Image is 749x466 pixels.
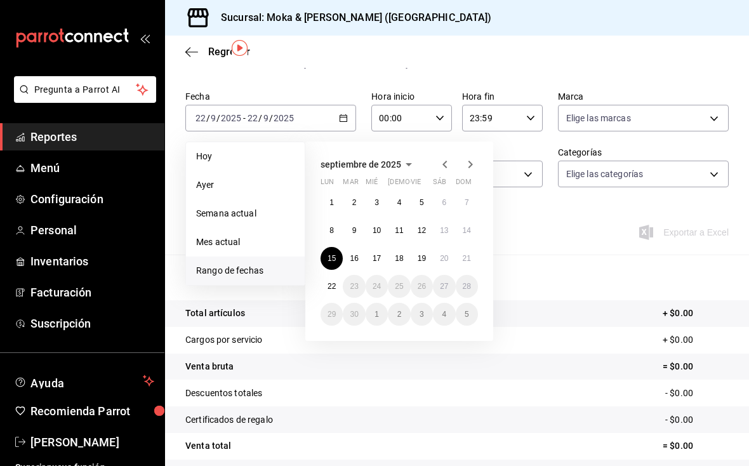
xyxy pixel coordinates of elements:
[366,178,378,191] abbr: miércoles
[328,254,336,263] abbr: 15 de septiembre de 2025
[247,113,258,123] input: --
[30,434,154,451] span: [PERSON_NAME]
[388,275,410,298] button: 25 de septiembre de 2025
[30,253,154,270] span: Inventarios
[343,191,365,214] button: 2 de septiembre de 2025
[663,360,729,373] p: = $0.00
[328,282,336,291] abbr: 22 de septiembre de 2025
[665,387,729,400] p: - $0.00
[329,226,334,235] abbr: 8 de septiembre de 2025
[433,303,455,326] button: 4 de octubre de 2025
[185,46,250,58] button: Regresar
[34,83,136,97] span: Pregunta a Parrot AI
[433,178,446,191] abbr: sábado
[329,198,334,207] abbr: 1 de septiembre de 2025
[328,310,336,319] abbr: 29 de septiembre de 2025
[196,178,295,192] span: Ayer
[366,303,388,326] button: 1 de octubre de 2025
[343,219,365,242] button: 9 de septiembre de 2025
[210,113,216,123] input: --
[374,310,379,319] abbr: 1 de octubre de 2025
[433,219,455,242] button: 13 de septiembre de 2025
[442,310,446,319] abbr: 4 de octubre de 2025
[30,190,154,208] span: Configuración
[352,198,357,207] abbr: 2 de septiembre de 2025
[343,178,358,191] abbr: martes
[418,282,426,291] abbr: 26 de septiembre de 2025
[30,159,154,176] span: Menú
[185,333,263,347] p: Cargos por servicio
[373,254,381,263] abbr: 17 de septiembre de 2025
[433,275,455,298] button: 27 de septiembre de 2025
[140,33,150,43] button: open_drawer_menu
[463,254,471,263] abbr: 21 de septiembre de 2025
[196,264,295,277] span: Rango de fechas
[440,282,448,291] abbr: 27 de septiembre de 2025
[411,275,433,298] button: 26 de septiembre de 2025
[411,178,421,191] abbr: viernes
[388,219,410,242] button: 11 de septiembre de 2025
[343,303,365,326] button: 30 de septiembre de 2025
[663,333,729,347] p: + $0.00
[185,387,262,400] p: Descuentos totales
[321,157,416,172] button: septiembre de 2025
[350,254,358,263] abbr: 16 de septiembre de 2025
[395,226,403,235] abbr: 11 de septiembre de 2025
[350,282,358,291] abbr: 23 de septiembre de 2025
[388,303,410,326] button: 2 de octubre de 2025
[420,198,424,207] abbr: 5 de septiembre de 2025
[366,247,388,270] button: 17 de septiembre de 2025
[374,198,379,207] abbr: 3 de septiembre de 2025
[663,439,729,453] p: = $0.00
[195,113,206,123] input: --
[371,92,452,101] label: Hora inicio
[196,207,295,220] span: Semana actual
[321,275,343,298] button: 22 de septiembre de 2025
[411,247,433,270] button: 19 de septiembre de 2025
[352,226,357,235] abbr: 9 de septiembre de 2025
[420,310,424,319] abbr: 3 de octubre de 2025
[411,191,433,214] button: 5 de septiembre de 2025
[456,247,478,270] button: 21 de septiembre de 2025
[321,303,343,326] button: 29 de septiembre de 2025
[220,113,242,123] input: ----
[558,92,729,101] label: Marca
[30,128,154,145] span: Reportes
[418,254,426,263] abbr: 19 de septiembre de 2025
[196,150,295,163] span: Hoy
[321,191,343,214] button: 1 de septiembre de 2025
[343,247,365,270] button: 16 de septiembre de 2025
[388,178,463,191] abbr: jueves
[185,439,231,453] p: Venta total
[30,222,154,239] span: Personal
[442,198,446,207] abbr: 6 de septiembre de 2025
[9,92,156,105] a: Pregunta a Parrot AI
[366,219,388,242] button: 10 de septiembre de 2025
[397,198,402,207] abbr: 4 de septiembre de 2025
[30,373,138,389] span: Ayuda
[433,247,455,270] button: 20 de septiembre de 2025
[232,40,248,56] button: Tooltip marker
[350,310,358,319] abbr: 30 de septiembre de 2025
[463,282,471,291] abbr: 28 de septiembre de 2025
[269,113,273,123] span: /
[30,284,154,301] span: Facturación
[395,254,403,263] abbr: 18 de septiembre de 2025
[373,226,381,235] abbr: 10 de septiembre de 2025
[566,168,644,180] span: Elige las categorías
[185,413,273,427] p: Certificados de regalo
[433,191,455,214] button: 6 de septiembre de 2025
[558,148,729,157] label: Categorías
[388,247,410,270] button: 18 de septiembre de 2025
[411,219,433,242] button: 12 de septiembre de 2025
[211,10,492,25] h3: Sucursal: Moka & [PERSON_NAME] ([GEOGRAPHIC_DATA])
[14,76,156,103] button: Pregunta a Parrot AI
[665,413,729,427] p: - $0.00
[465,198,469,207] abbr: 7 de septiembre de 2025
[321,247,343,270] button: 15 de septiembre de 2025
[440,226,448,235] abbr: 13 de septiembre de 2025
[456,191,478,214] button: 7 de septiembre de 2025
[366,275,388,298] button: 24 de septiembre de 2025
[456,178,472,191] abbr: domingo
[273,113,295,123] input: ----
